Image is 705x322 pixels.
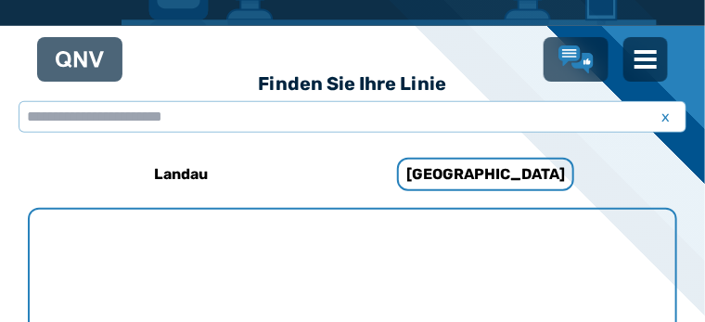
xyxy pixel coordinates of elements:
a: [GEOGRAPHIC_DATA] [363,152,609,197]
span: x [653,106,679,128]
h6: Landau [147,160,216,189]
h6: [GEOGRAPHIC_DATA] [397,158,574,191]
a: Landau [58,152,305,197]
a: QNV Logo [56,45,104,74]
img: menu [634,48,657,71]
img: QNV Logo [56,51,104,68]
a: Lob & Kritik [558,45,594,73]
h3: Finden Sie Ihre Linie [19,63,686,104]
